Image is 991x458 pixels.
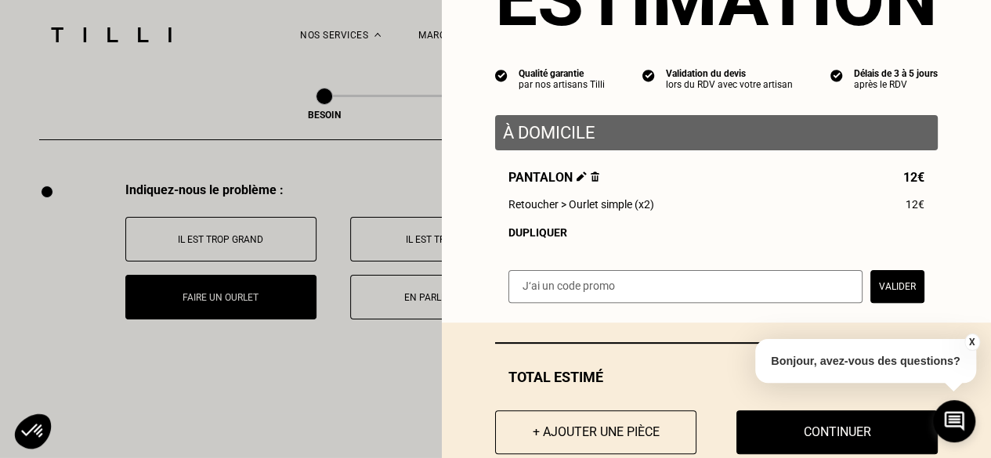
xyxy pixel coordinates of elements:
[508,198,654,211] span: Retoucher > Ourlet simple (x2)
[755,339,976,383] p: Bonjour, avez-vous des questions?
[508,226,924,239] div: Dupliquer
[854,68,938,79] div: Délais de 3 à 5 jours
[508,170,599,185] span: Pantalon
[508,270,863,303] input: J‘ai un code promo
[903,170,924,185] span: 12€
[870,270,924,303] button: Valider
[495,410,696,454] button: + Ajouter une pièce
[964,334,979,351] button: X
[666,68,793,79] div: Validation du devis
[591,171,599,182] img: Supprimer
[906,198,924,211] span: 12€
[495,369,938,385] div: Total estimé
[830,68,843,82] img: icon list info
[666,79,793,90] div: lors du RDV avec votre artisan
[519,79,605,90] div: par nos artisans Tilli
[495,68,508,82] img: icon list info
[577,171,587,182] img: Éditer
[854,79,938,90] div: après le RDV
[642,68,655,82] img: icon list info
[519,68,605,79] div: Qualité garantie
[736,410,938,454] button: Continuer
[503,123,930,142] p: À domicile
